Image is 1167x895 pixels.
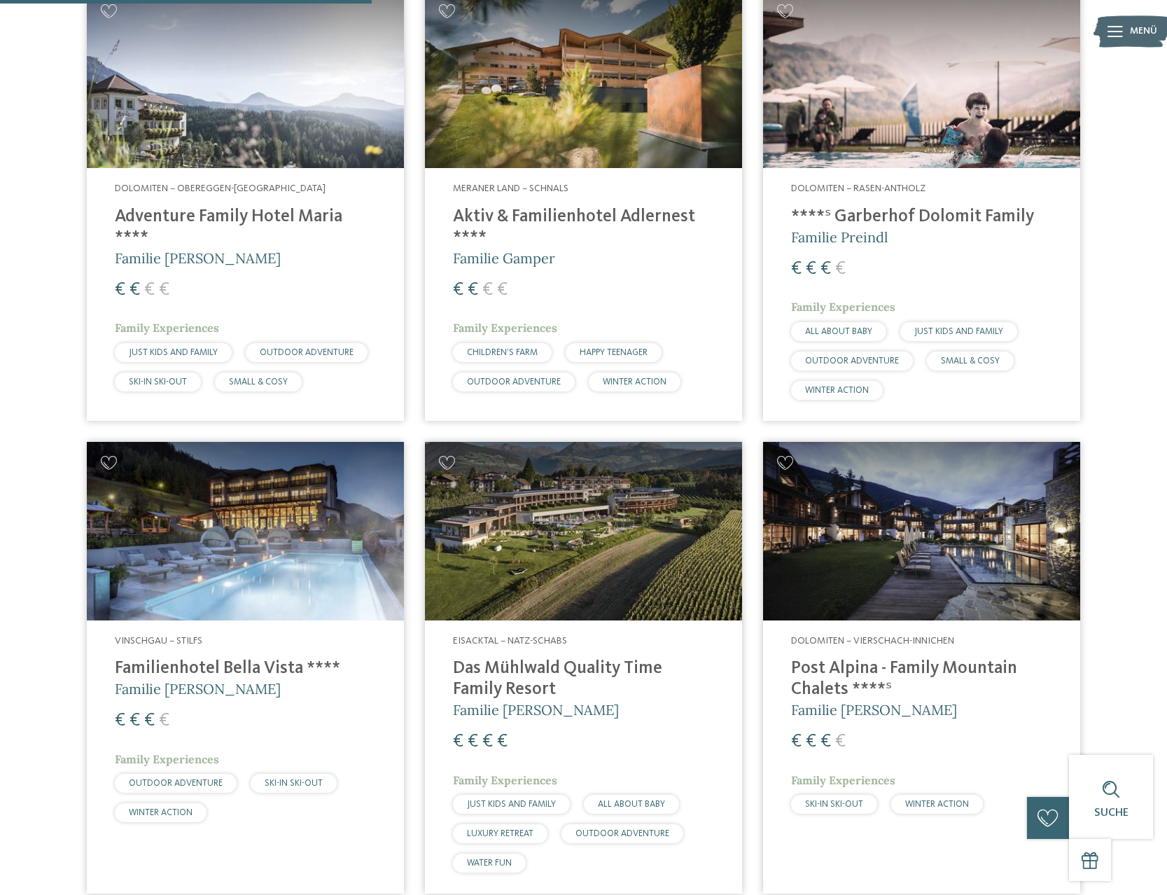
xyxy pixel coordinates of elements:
[453,733,463,751] span: €
[265,779,323,788] span: SKI-IN SKI-OUT
[482,281,493,299] span: €
[468,281,478,299] span: €
[453,249,555,267] span: Familie Gamper
[467,829,533,838] span: LUXURY RETREAT
[115,658,376,679] h4: Familienhotel Bella Vista ****
[468,733,478,751] span: €
[144,281,155,299] span: €
[159,281,169,299] span: €
[260,348,354,357] span: OUTDOOR ADVENTURE
[497,733,508,751] span: €
[497,281,508,299] span: €
[453,773,557,787] span: Family Experiences
[1094,807,1128,819] span: Suche
[130,281,140,299] span: €
[453,183,568,193] span: Meraner Land – Schnals
[425,442,742,894] a: Familienhotels gesucht? Hier findet ihr die besten! Eisacktal – Natz-Schabs Das Mühlwald Quality ...
[805,327,872,336] span: ALL ABOUT BABY
[914,327,1003,336] span: JUST KIDS AND FAMILY
[115,183,326,193] span: Dolomiten – Obereggen-[GEOGRAPHIC_DATA]
[791,773,895,787] span: Family Experiences
[791,701,957,719] span: Familie [PERSON_NAME]
[791,733,802,751] span: €
[820,260,831,278] span: €
[115,636,202,646] span: Vinschgau – Stilfs
[806,260,816,278] span: €
[115,249,281,267] span: Familie [PERSON_NAME]
[129,377,187,387] span: SKI-IN SKI-OUT
[791,636,954,646] span: Dolomiten – Vierschach-Innichen
[791,658,1052,700] h4: Post Alpina - Family Mountain Chalets ****ˢ
[791,228,888,246] span: Familie Preindl
[144,712,155,730] span: €
[129,808,193,817] span: WINTER ACTION
[453,658,714,700] h4: Das Mühlwald Quality Time Family Resort
[791,183,925,193] span: Dolomiten – Rasen-Antholz
[467,800,556,809] span: JUST KIDS AND FAMILY
[791,260,802,278] span: €
[115,680,281,698] span: Familie [PERSON_NAME]
[791,300,895,314] span: Family Experiences
[453,281,463,299] span: €
[482,733,493,751] span: €
[941,356,1000,366] span: SMALL & COSY
[159,712,169,730] span: €
[115,321,219,335] span: Family Experiences
[453,207,714,249] h4: Aktiv & Familienhotel Adlernest ****
[835,733,846,751] span: €
[129,779,223,788] span: OUTDOOR ADVENTURE
[835,260,846,278] span: €
[129,348,218,357] span: JUST KIDS AND FAMILY
[763,442,1080,620] img: Post Alpina - Family Mountain Chalets ****ˢ
[603,377,666,387] span: WINTER ACTION
[425,442,742,620] img: Familienhotels gesucht? Hier findet ihr die besten!
[467,348,538,357] span: CHILDREN’S FARM
[115,712,125,730] span: €
[115,281,125,299] span: €
[905,800,969,809] span: WINTER ACTION
[115,207,376,249] h4: Adventure Family Hotel Maria ****
[575,829,669,838] span: OUTDOOR ADVENTURE
[467,859,512,868] span: WATER FUN
[130,712,140,730] span: €
[805,800,863,809] span: SKI-IN SKI-OUT
[115,752,219,766] span: Family Experiences
[805,356,899,366] span: OUTDOOR ADVENTURE
[598,800,665,809] span: ALL ABOUT BABY
[820,733,831,751] span: €
[791,207,1052,228] h4: ****ˢ Garberhof Dolomit Family
[805,386,869,395] span: WINTER ACTION
[580,348,648,357] span: HAPPY TEENAGER
[467,377,561,387] span: OUTDOOR ADVENTURE
[87,442,404,894] a: Familienhotels gesucht? Hier findet ihr die besten! Vinschgau – Stilfs Familienhotel Bella Vista ...
[453,701,619,719] span: Familie [PERSON_NAME]
[763,442,1080,894] a: Familienhotels gesucht? Hier findet ihr die besten! Dolomiten – Vierschach-Innichen Post Alpina -...
[806,733,816,751] span: €
[229,377,288,387] span: SMALL & COSY
[453,636,567,646] span: Eisacktal – Natz-Schabs
[453,321,557,335] span: Family Experiences
[87,442,404,620] img: Familienhotels gesucht? Hier findet ihr die besten!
